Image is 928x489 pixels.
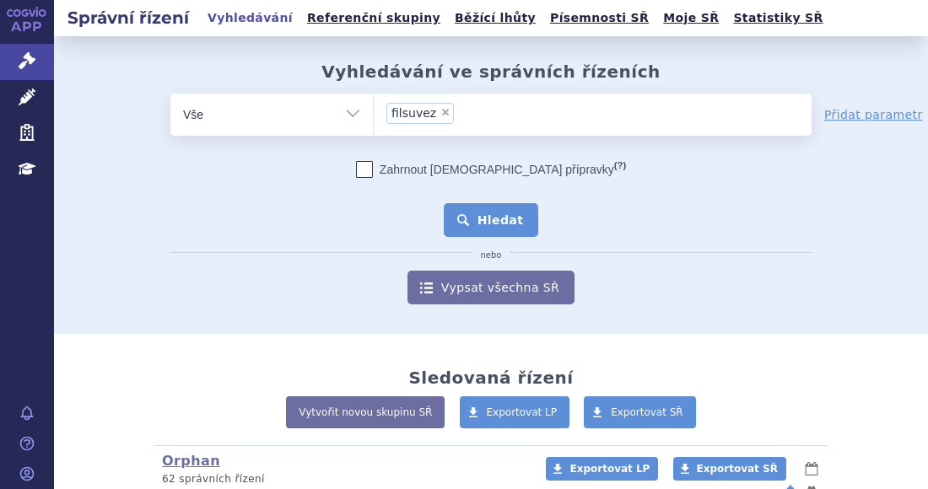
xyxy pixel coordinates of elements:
a: Písemnosti SŘ [545,7,654,30]
a: Exportovat LP [460,396,570,428]
input: filsuvez [459,102,539,123]
a: Referenční skupiny [302,7,445,30]
button: Hledat [444,203,539,237]
span: Exportovat SŘ [611,406,683,418]
span: Exportovat LP [487,406,558,418]
span: filsuvez [391,107,436,119]
a: Exportovat LP [546,457,658,481]
span: × [440,107,451,117]
h2: Sledovaná řízení [408,368,573,388]
button: lhůty [803,459,820,479]
a: Statistiky SŘ [728,7,828,30]
a: Vyhledávání [202,7,298,30]
label: Zahrnout [DEMOGRAPHIC_DATA] přípravky [356,161,626,178]
span: Exportovat LP [569,463,650,475]
a: Orphan [162,453,220,469]
a: Exportovat SŘ [584,396,696,428]
span: Exportovat SŘ [697,463,778,475]
p: 62 správních řízení [162,472,524,486]
a: Běžící lhůty [450,7,541,30]
a: Moje SŘ [658,7,724,30]
a: Vypsat všechna SŘ [407,271,575,304]
a: Exportovat SŘ [673,457,786,481]
h2: Vyhledávání ve správních řízeních [321,62,661,82]
abbr: (?) [614,160,626,171]
h2: Správní řízení [54,6,202,30]
a: Přidat parametr [824,106,923,123]
a: Vytvořit novou skupinu SŘ [286,396,445,428]
i: nebo [472,250,510,261]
